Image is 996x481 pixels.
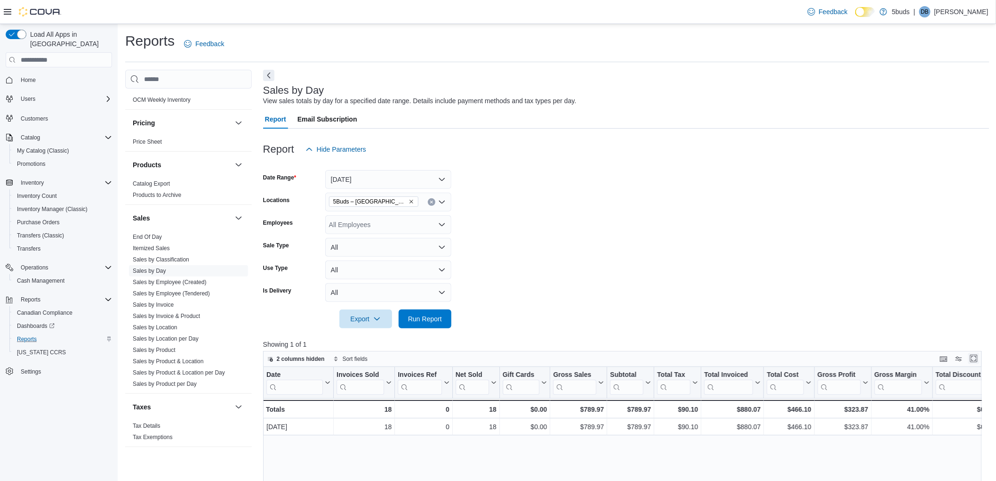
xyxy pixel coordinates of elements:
label: Locations [263,196,290,204]
button: Operations [17,262,52,273]
span: Customers [17,112,112,124]
a: Inventory Manager (Classic) [13,204,91,215]
span: Sales by Day [133,267,166,275]
div: $880.07 [704,421,761,432]
button: Operations [2,261,116,274]
span: Sales by Invoice [133,301,174,309]
button: Inventory [2,176,116,189]
span: Sales by Employee (Tendered) [133,290,210,297]
div: Gross Profit [818,371,861,380]
span: Email Subscription [297,110,357,129]
a: Sales by Product & Location per Day [133,369,225,376]
a: Settings [17,366,45,377]
span: Tax Details [133,422,161,430]
button: Gross Margin [874,371,929,395]
span: Run Report [408,314,442,324]
span: Users [17,93,112,105]
span: Inventory Manager (Classic) [17,205,88,213]
button: Transfers [9,242,116,255]
div: Total Tax [657,371,691,395]
div: Products [125,178,252,204]
button: Users [17,93,39,105]
span: Promotions [17,160,46,168]
div: $466.10 [767,421,811,432]
span: Export [345,310,386,328]
button: Purchase Orders [9,216,116,229]
div: 41.00% [875,421,930,432]
div: Gross Sales [553,371,596,395]
span: Reports [17,294,112,305]
div: [DATE] [266,421,330,432]
span: Reports [21,296,40,303]
a: Dashboards [13,320,58,332]
span: Reports [17,335,37,343]
button: Open list of options [438,198,446,206]
button: Taxes [133,402,231,412]
a: Transfers (Classic) [13,230,68,241]
a: Sales by Location per Day [133,335,199,342]
a: Canadian Compliance [13,307,76,318]
div: Date [266,371,323,395]
a: Purchase Orders [13,217,64,228]
div: $789.97 [610,421,651,432]
button: Inventory [17,177,48,188]
button: Total Invoiced [704,371,761,395]
div: $90.10 [657,404,698,415]
div: Net Sold [455,371,489,380]
a: Customers [17,113,52,124]
button: Home [2,73,116,87]
div: $466.10 [767,404,811,415]
div: Gift Cards [502,371,539,380]
a: OCM Weekly Inventory [133,97,191,103]
p: | [914,6,916,17]
span: Inventory Count [13,190,112,202]
a: Feedback [180,34,228,53]
div: Gross Margin [874,371,922,395]
h3: Pricing [133,118,155,128]
p: 5buds [892,6,910,17]
a: Feedback [804,2,851,21]
button: 2 columns hidden [264,353,329,365]
span: OCM Weekly Inventory [133,96,191,104]
span: Sales by Invoice & Product [133,312,200,320]
a: Cash Management [13,275,68,286]
button: [DATE] [325,170,451,189]
button: Date [266,371,330,395]
div: Date [266,371,323,380]
button: Clear input [428,198,435,206]
span: Canadian Compliance [13,307,112,318]
span: Products to Archive [133,191,181,199]
span: Dashboards [17,322,55,330]
button: My Catalog (Classic) [9,144,116,157]
span: Cash Management [13,275,112,286]
span: Washington CCRS [13,347,112,358]
a: Dashboards [9,319,116,333]
button: Inventory Count [9,189,116,203]
span: End Of Day [133,233,162,241]
div: $323.87 [818,421,868,432]
div: Total Cost [767,371,803,380]
h3: Taxes [133,402,151,412]
span: Sales by Employee (Created) [133,278,207,286]
a: Home [17,74,40,86]
div: Invoices Ref [398,371,442,395]
button: Transfers (Classic) [9,229,116,242]
span: Dashboards [13,320,112,332]
a: Sales by Employee (Tendered) [133,290,210,297]
div: Total Invoiced [704,371,753,380]
h3: Products [133,160,161,170]
h3: Report [263,144,294,155]
div: $90.10 [657,421,698,432]
div: Dan Beaudry [919,6,931,17]
span: Catalog [21,134,40,141]
div: 0 [398,404,449,415]
a: My Catalog (Classic) [13,145,73,156]
img: Cova [19,7,61,16]
span: Inventory Count [17,192,57,200]
button: Sort fields [329,353,371,365]
div: Gift Card Sales [502,371,539,395]
h1: Reports [125,32,175,50]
